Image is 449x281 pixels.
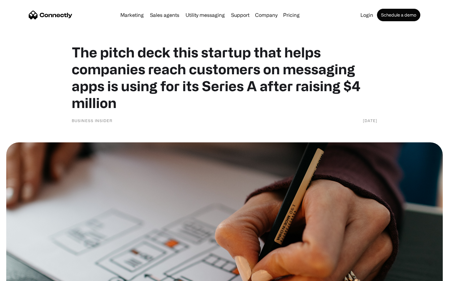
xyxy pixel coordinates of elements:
[281,12,302,17] a: Pricing
[255,11,278,19] div: Company
[147,12,182,17] a: Sales agents
[118,12,146,17] a: Marketing
[183,12,227,17] a: Utility messaging
[72,44,377,111] h1: The pitch deck this startup that helps companies reach customers on messaging apps is using for i...
[377,9,420,21] a: Schedule a demo
[358,12,376,17] a: Login
[229,12,252,17] a: Support
[363,117,377,124] div: [DATE]
[72,117,113,124] div: Business Insider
